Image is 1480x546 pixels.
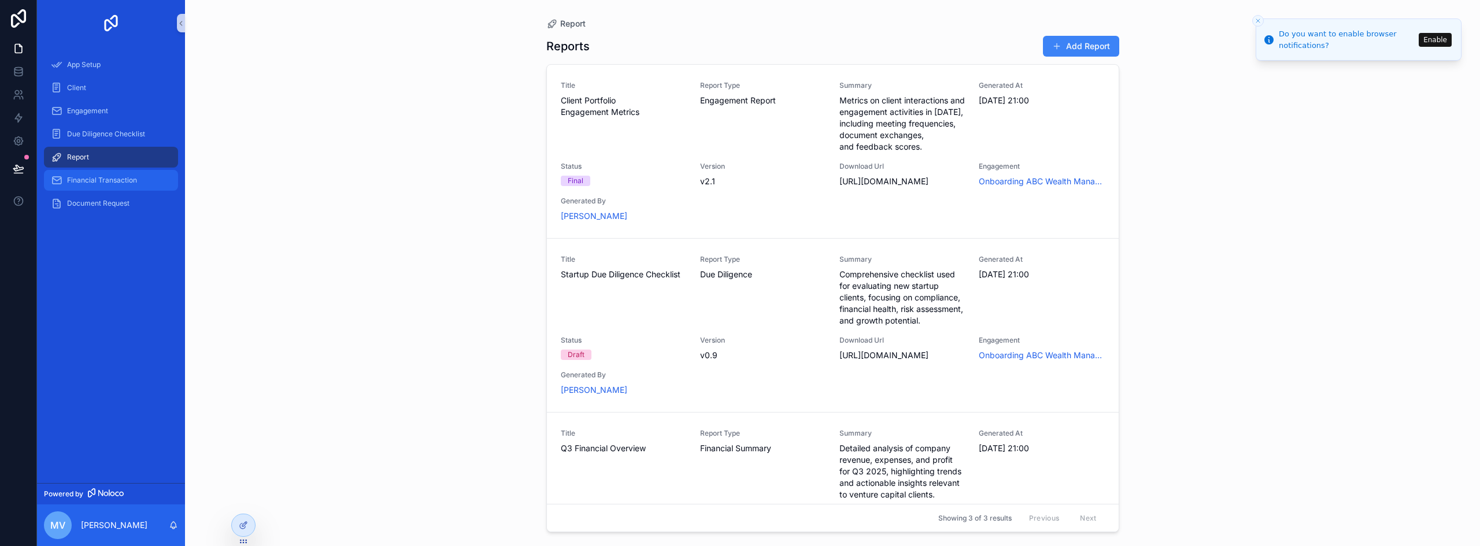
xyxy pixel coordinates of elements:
[561,384,627,396] a: [PERSON_NAME]
[67,106,108,116] span: Engagement
[839,429,965,438] span: Summary
[561,255,686,264] span: Title
[979,336,1104,345] span: Engagement
[700,81,826,90] span: Report Type
[839,269,965,326] span: Comprehensive checklist used for evaluating new startup clients, focusing on compliance, financia...
[561,443,686,454] span: Q3 Financial Overview
[700,95,826,106] span: Engagement Report
[938,514,1012,523] span: Showing 3 of 3 results
[546,38,590,54] h1: Reports
[1279,28,1415,51] div: Do you want to enable browser notifications?
[1419,33,1452,47] button: Enable
[839,176,965,187] span: [URL][DOMAIN_NAME]
[67,176,137,185] span: Financial Transaction
[67,83,86,92] span: Client
[700,255,826,264] span: Report Type
[44,170,178,191] a: Financial Transaction
[700,350,826,361] span: v0.9
[568,350,584,360] div: Draft
[979,95,1104,106] span: [DATE] 21:00
[44,193,178,214] a: Document Request
[561,210,627,222] a: [PERSON_NAME]
[700,269,826,280] span: Due Diligence
[37,483,185,504] a: Powered by
[1043,36,1119,57] button: Add Report
[700,162,826,171] span: Version
[979,269,1104,280] span: [DATE] 21:00
[561,95,686,118] span: Client Portfolio Engagement Metrics
[700,443,826,454] span: Financial Summary
[979,176,1104,187] a: Onboarding ABC Wealth Management
[44,124,178,144] a: Due Diligence Checklist
[67,129,145,139] span: Due Diligence Checklist
[561,336,686,345] span: Status
[44,101,178,121] a: Engagement
[839,443,965,500] span: Detailed analysis of company revenue, expenses, and profit for Q3 2025, highlighting trends and a...
[546,18,586,29] a: Report
[839,95,965,153] span: Metrics on client interactions and engagement activities in [DATE], including meeting frequencies...
[979,443,1104,454] span: [DATE] 21:00
[839,255,965,264] span: Summary
[839,350,965,361] span: [URL][DOMAIN_NAME]
[700,336,826,345] span: Version
[700,429,826,438] span: Report Type
[568,176,583,186] div: Final
[44,77,178,98] a: Client
[67,60,101,69] span: App Setup
[547,238,1119,412] a: TitleStartup Due Diligence ChecklistReport TypeDue DiligenceSummaryComprehensive checklist used f...
[67,153,89,162] span: Report
[44,489,83,499] span: Powered by
[37,46,185,229] div: scrollable content
[839,81,965,90] span: Summary
[839,336,965,345] span: Download Url
[44,54,178,75] a: App Setup
[839,162,965,171] span: Download Url
[1252,15,1264,27] button: Close toast
[561,269,686,280] span: Startup Due Diligence Checklist
[979,81,1104,90] span: Generated At
[979,429,1104,438] span: Generated At
[700,176,826,187] span: v2.1
[44,147,178,168] a: Report
[561,196,686,206] span: Generated By
[979,162,1104,171] span: Engagement
[81,519,147,531] p: [PERSON_NAME]
[50,518,65,532] span: MV
[102,14,120,32] img: App logo
[560,18,586,29] span: Report
[561,162,686,171] span: Status
[547,65,1119,238] a: TitleClient Portfolio Engagement MetricsReport TypeEngagement ReportSummaryMetrics on client inte...
[561,81,686,90] span: Title
[67,199,129,208] span: Document Request
[979,350,1104,361] a: Onboarding ABC Wealth Management
[979,255,1104,264] span: Generated At
[561,429,686,438] span: Title
[561,370,686,380] span: Generated By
